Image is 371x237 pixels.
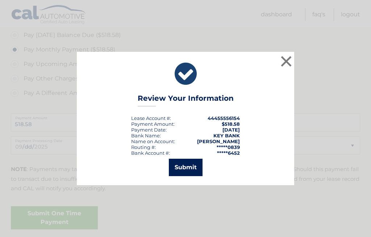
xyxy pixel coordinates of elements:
h3: Review Your Information [138,94,234,107]
div: Bank Name: [131,133,161,138]
button: × [279,54,293,68]
strong: 44455556154 [208,115,240,121]
div: Name on Account: [131,138,175,144]
span: [DATE] [222,127,240,133]
strong: [PERSON_NAME] [197,138,240,144]
div: Routing #: [131,144,156,150]
span: Payment Date [131,127,166,133]
div: Payment Amount: [131,121,175,127]
div: : [131,127,167,133]
span: $518.58 [222,121,240,127]
div: Lease Account #: [131,115,171,121]
button: Submit [169,159,203,176]
strong: KEY BANK [213,133,240,138]
div: Bank Account #: [131,150,170,156]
